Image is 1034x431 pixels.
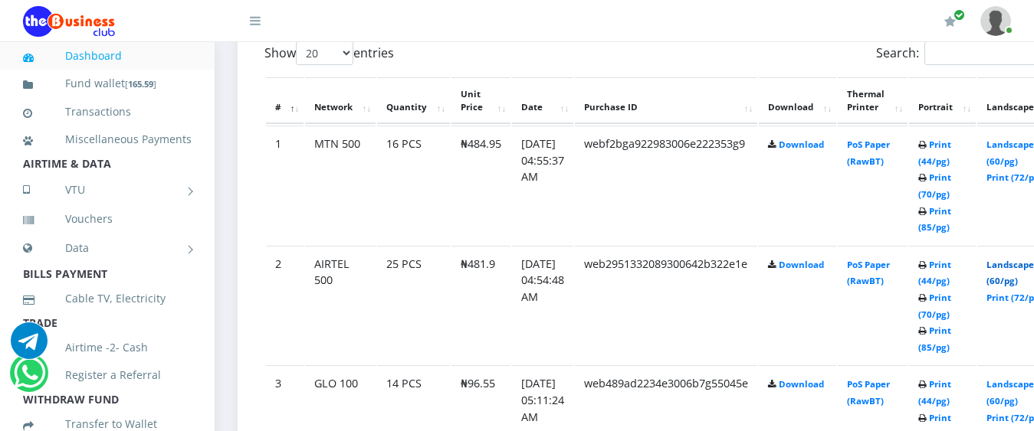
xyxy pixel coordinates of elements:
a: Chat for support [14,366,45,391]
a: Download [779,259,824,270]
a: Landscape (60/pg) [986,378,1034,407]
a: Transactions [23,94,192,129]
td: webf2bga922983006e222353g9 [575,126,757,244]
a: PoS Paper (RawBT) [847,259,890,287]
a: Print (70/pg) [918,292,951,320]
th: Download: activate to sort column ascending [759,77,836,125]
th: Purchase ID: activate to sort column ascending [575,77,757,125]
td: [DATE] 04:54:48 AM [512,246,573,364]
b: 165.59 [128,78,153,90]
label: Show entries [264,41,394,65]
td: web2951332089300642b322e1e [575,246,757,364]
span: Renew/Upgrade Subscription [954,9,965,21]
th: Quantity: activate to sort column ascending [377,77,450,125]
a: Dashboard [23,38,192,73]
a: Print (85/pg) [918,325,951,353]
th: Portrait: activate to sort column ascending [909,77,976,125]
a: Register a Referral [23,358,192,393]
a: Vouchers [23,201,192,237]
td: AIRTEL 500 [305,246,376,364]
small: [ ] [125,78,156,90]
td: [DATE] 04:55:37 AM [512,126,573,244]
td: 25 PCS [377,246,450,364]
a: Print (44/pg) [918,259,951,287]
td: ₦484.95 [451,126,510,244]
td: 1 [266,126,304,244]
a: Download [779,378,824,390]
td: 2 [266,246,304,364]
a: Print (70/pg) [918,171,951,200]
img: User [980,6,1011,36]
a: Print (85/pg) [918,205,951,233]
td: ₦481.9 [451,246,510,364]
th: Network: activate to sort column ascending [305,77,376,125]
i: Renew/Upgrade Subscription [944,15,956,28]
a: Data [23,229,192,267]
a: Cable TV, Electricity [23,281,192,316]
a: Print (44/pg) [918,378,951,407]
a: Landscape (60/pg) [986,139,1034,167]
img: Logo [23,6,115,37]
a: Landscape (60/pg) [986,259,1034,287]
a: Airtime -2- Cash [23,330,192,365]
td: MTN 500 [305,126,376,244]
a: VTU [23,171,192,209]
th: #: activate to sort column descending [266,77,304,125]
a: Chat for support [11,334,48,359]
a: Download [779,139,824,150]
a: PoS Paper (RawBT) [847,378,890,407]
th: Unit Price: activate to sort column ascending [451,77,510,125]
th: Thermal Printer: activate to sort column ascending [838,77,908,125]
a: Miscellaneous Payments [23,122,192,157]
th: Date: activate to sort column ascending [512,77,573,125]
td: 16 PCS [377,126,450,244]
a: Fund wallet[165.59] [23,66,192,102]
a: PoS Paper (RawBT) [847,139,890,167]
a: Print (44/pg) [918,139,951,167]
select: Showentries [296,41,353,65]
